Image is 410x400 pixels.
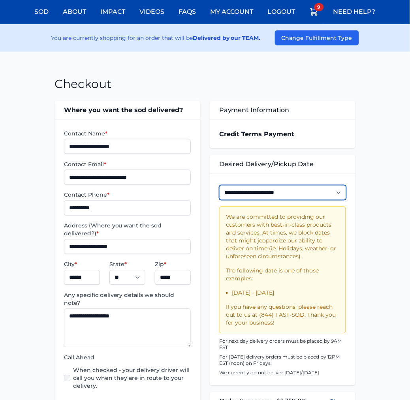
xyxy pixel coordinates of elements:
p: The following date is one of those examples: [226,267,339,283]
p: If you have any questions, please reach out to us at (844) FAST-SOD. Thank you for your business! [226,303,339,327]
li: [DATE] - [DATE] [232,289,339,297]
label: Address (Where you want the sod delivered?) [64,222,191,238]
button: Change Fulfillment Type [275,30,359,45]
p: We are committed to providing our customers with best-in-class products and services. At times, w... [226,213,339,261]
div: Where you want the sod delivered? [55,101,200,120]
a: Logout [263,2,300,21]
div: Desired Delivery/Pickup Date [210,155,355,174]
label: City [64,261,100,269]
label: When checked - your delivery driver will call you when they are in route to your delivery. [73,366,191,390]
label: Contact Email [64,160,191,168]
a: Videos [135,2,169,21]
label: Contact Name [64,130,191,137]
label: Call Ahead [64,354,191,362]
a: Need Help? [329,2,380,21]
a: My Account [206,2,258,21]
a: Sod [30,2,54,21]
p: We currently do not deliver [DATE]/[DATE] [219,370,346,376]
label: Zip [155,261,191,269]
span: 9 [314,3,324,11]
a: About [58,2,91,21]
a: FAQs [174,2,201,21]
strong: Credit Terms Payment [219,130,295,138]
h1: Checkout [55,77,111,91]
a: 9 [305,2,324,24]
p: For [DATE] delivery orders must be placed by 12PM EST (noon) on Fridays. [219,354,346,367]
label: State [109,261,145,269]
a: Impact [96,2,130,21]
p: For next day delivery orders must be placed by 9AM EST [219,338,346,351]
div: Payment Information [210,101,355,120]
label: Contact Phone [64,191,191,199]
strong: Delivered by our TEAM. [193,34,261,41]
label: Any specific delivery details we should note? [64,291,191,307]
